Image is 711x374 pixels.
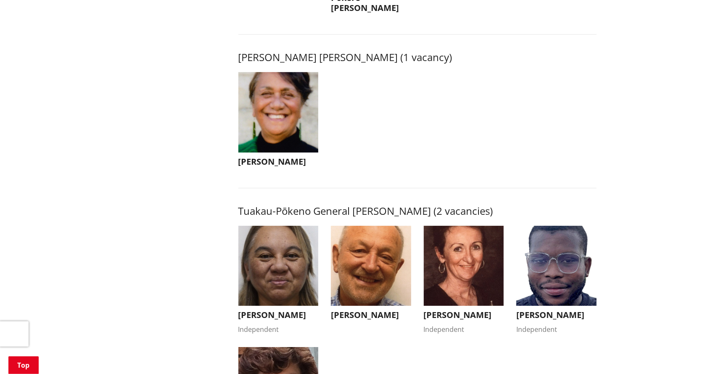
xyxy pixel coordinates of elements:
[424,226,504,335] button: [PERSON_NAME] Independent
[238,226,319,335] button: [PERSON_NAME] Independent
[672,339,703,369] iframe: Messenger Launcher
[424,324,504,334] div: Independent
[516,226,597,306] img: WO-W-TP__RODRIGUES_F__FYycs
[331,226,411,325] button: [PERSON_NAME]
[238,324,319,334] div: Independent
[238,205,597,217] h3: Tuakau-Pōkeno General [PERSON_NAME] (2 vacancies)
[331,310,411,320] h3: [PERSON_NAME]
[331,226,411,306] img: WO-W-TP__REEVE_V__6x2wf
[238,51,597,64] h3: [PERSON_NAME] [PERSON_NAME] (1 vacancy)
[238,226,319,306] img: WO-W-TP__NGATAKI_K__WZbRj
[516,310,597,320] h3: [PERSON_NAME]
[516,226,597,335] button: [PERSON_NAME] Independent
[238,72,319,152] img: WO-W-RU__TURNER_T__FSbcs
[424,226,504,306] img: WO-W-TP__HENDERSON_S__vus9z
[238,72,319,171] button: [PERSON_NAME]
[238,157,319,167] h3: [PERSON_NAME]
[516,324,597,334] div: Independent
[8,356,39,374] a: Top
[238,310,319,320] h3: [PERSON_NAME]
[424,310,504,320] h3: [PERSON_NAME]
